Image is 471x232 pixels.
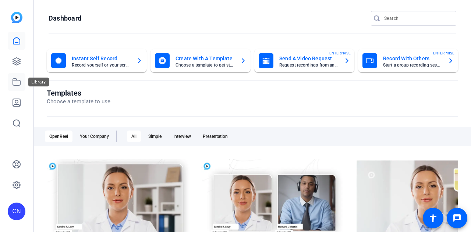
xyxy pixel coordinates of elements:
[11,12,22,23] img: blue-gradient.svg
[47,97,110,106] p: Choose a template to use
[8,203,25,220] div: CN
[329,50,351,56] span: ENTERPRISE
[47,49,147,72] button: Instant Self RecordRecord yourself or your screen
[169,131,195,142] div: Interview
[383,63,442,67] mat-card-subtitle: Start a group recording session
[150,49,251,72] button: Create With A TemplateChoose a template to get started
[429,214,438,222] mat-icon: accessibility
[72,54,131,63] mat-card-title: Instant Self Record
[45,131,72,142] div: OpenReel
[383,54,442,63] mat-card-title: Record With Others
[176,54,234,63] mat-card-title: Create With A Template
[28,78,49,86] div: Library
[279,63,338,67] mat-card-subtitle: Request recordings from anyone, anywhere
[254,49,354,72] button: Send A Video RequestRequest recordings from anyone, anywhereENTERPRISE
[433,50,454,56] span: ENTERPRISE
[49,14,81,23] h1: Dashboard
[453,214,461,222] mat-icon: message
[75,131,113,142] div: Your Company
[384,14,450,23] input: Search
[144,131,166,142] div: Simple
[127,131,141,142] div: All
[47,89,110,97] h1: Templates
[72,63,131,67] mat-card-subtitle: Record yourself or your screen
[358,49,458,72] button: Record With OthersStart a group recording sessionENTERPRISE
[198,131,232,142] div: Presentation
[176,63,234,67] mat-card-subtitle: Choose a template to get started
[279,54,338,63] mat-card-title: Send A Video Request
